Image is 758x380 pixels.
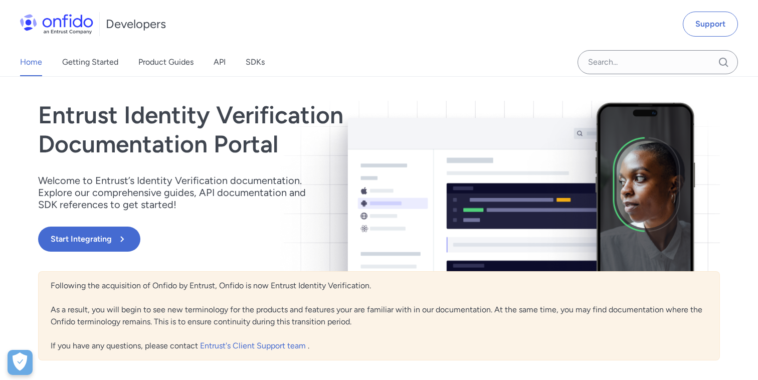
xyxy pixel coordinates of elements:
div: Following the acquisition of Onfido by Entrust, Onfido is now Entrust Identity Verification. As a... [38,271,720,360]
a: API [214,48,226,76]
a: Getting Started [62,48,118,76]
a: Entrust's Client Support team [200,341,308,350]
button: Start Integrating [38,227,140,252]
button: Open Preferences [8,350,33,375]
h1: Developers [106,16,166,32]
input: Onfido search input field [578,50,738,74]
p: Welcome to Entrust’s Identity Verification documentation. Explore our comprehensive guides, API d... [38,174,319,211]
a: Product Guides [138,48,194,76]
a: SDKs [246,48,265,76]
h1: Entrust Identity Verification Documentation Portal [38,101,515,158]
a: Support [683,12,738,37]
img: Onfido Logo [20,14,93,34]
a: Home [20,48,42,76]
div: Cookie Preferences [8,350,33,375]
a: Start Integrating [38,227,515,252]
